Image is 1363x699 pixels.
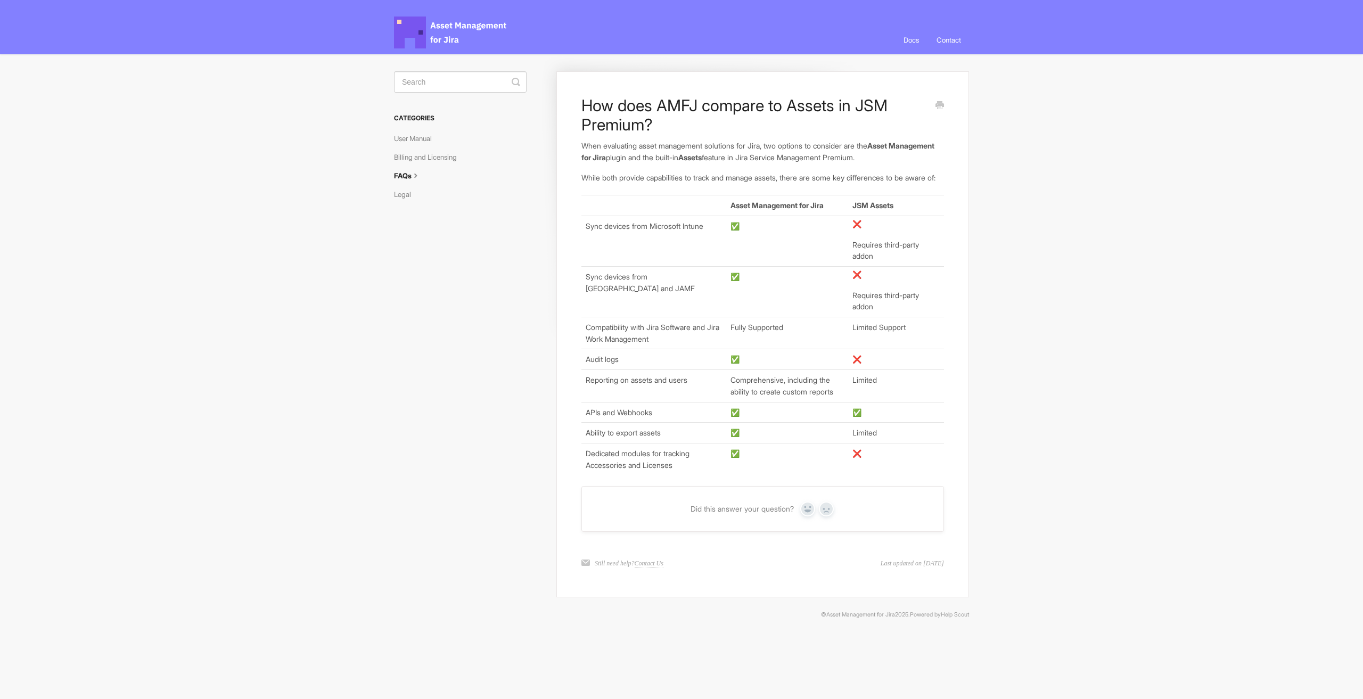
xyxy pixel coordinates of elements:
td: Ability to export assets [581,423,726,443]
td: Limited Support [848,317,944,349]
p: While both provide capabilities to track and manage assets, there are some key differences to be ... [581,172,944,184]
a: Print this Article [935,100,944,112]
td: Reporting on assets and users [581,370,726,402]
time: Last updated on [DATE] [881,558,944,568]
td: ✅ [848,402,944,423]
p: Requires third-party addon [852,239,940,262]
td: APIs and Webhooks [581,402,726,423]
a: FAQs [394,167,429,184]
b: Asset Management for Jira [581,141,934,162]
td: ✅ [726,423,848,443]
td: Limited [848,423,944,443]
input: Search [394,71,527,93]
td: Audit logs [581,349,726,370]
p: Still need help? [595,558,663,568]
td: Sync devices from [GEOGRAPHIC_DATA] and JAMF [581,266,726,317]
a: Contact Us [635,560,663,568]
td: Sync devices from Microsoft Intune [581,216,726,266]
td: Limited [848,370,944,402]
td: Comprehensive, including the ability to create custom reports [726,370,848,402]
b: JSM Assets [852,201,893,210]
p: © 2025. [394,610,969,620]
b: Assets [678,153,702,162]
a: Billing and Licensing [394,149,465,166]
span: Powered by [910,611,969,618]
td: Compatibility with Jira Software and Jira Work Management [581,317,726,349]
td: Dedicated modules for tracking Accessories and Licenses [581,443,726,475]
td: ✅ [726,443,848,475]
td: ✅ [726,216,848,266]
a: Asset Management for Jira [826,611,895,618]
h1: How does AMFJ compare to Assets in JSM Premium? [581,96,928,134]
span: Did this answer your question? [691,504,794,514]
p: ❌ [852,269,940,281]
p: ❌ [852,218,940,230]
p: When evaluating asset management solutions for Jira, two options to consider are the plugin and t... [581,140,944,163]
b: Asset Management for Jira [730,201,824,210]
a: Contact [929,26,969,54]
td: ✅ [726,402,848,423]
td: ❌ [848,443,944,475]
td: ❌ [848,349,944,370]
span: Asset Management for Jira Docs [394,17,508,48]
p: Requires third-party addon [852,290,940,313]
a: Help Scout [941,611,969,618]
h3: Categories [394,109,527,128]
a: Docs [896,26,927,54]
td: ✅ [726,266,848,317]
a: User Manual [394,130,440,147]
td: Fully Supported [726,317,848,349]
a: Legal [394,186,419,203]
td: ✅ [726,349,848,370]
